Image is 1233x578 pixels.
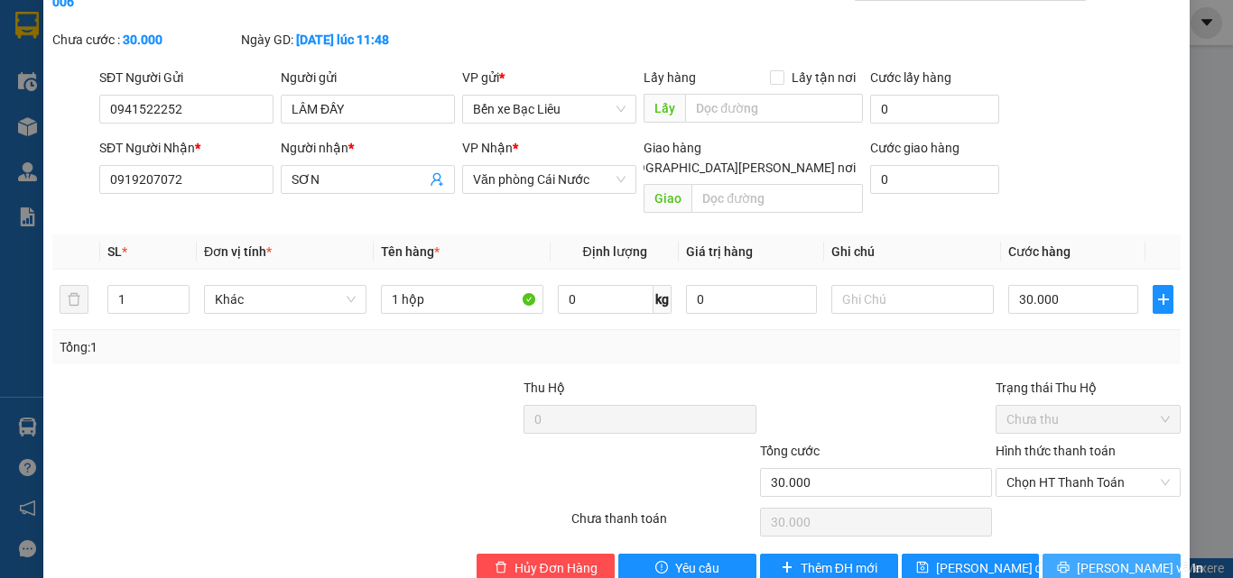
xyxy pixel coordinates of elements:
div: Trạng thái Thu Hộ [996,378,1181,398]
span: plus [781,561,793,575]
span: Hủy Đơn Hàng [515,558,598,578]
span: phone [104,66,118,80]
span: Giao hàng [644,141,701,155]
span: Đơn vị tính [204,244,272,259]
div: SĐT Người Gửi [99,68,273,87]
span: Khác [215,286,356,313]
span: VP Nhận [462,141,513,155]
span: Thêm ĐH mới [801,558,877,578]
label: Cước giao hàng [870,141,960,155]
span: [PERSON_NAME] và In [1077,558,1203,578]
input: Ghi Chú [831,285,994,314]
li: 85 [PERSON_NAME] [8,40,344,62]
b: GỬI : Bến xe Bạc Liêu [8,113,247,142]
span: Cước hàng [1008,244,1071,259]
input: Cước lấy hàng [870,95,999,124]
span: SL [107,244,122,259]
div: Chưa cước : [52,30,237,50]
span: user-add [430,172,444,187]
div: SĐT Người Nhận [99,138,273,158]
span: Định lượng [582,244,646,259]
span: [PERSON_NAME] đổi [936,558,1052,578]
span: Chọn HT Thanh Toán [1006,469,1170,496]
b: [PERSON_NAME] [104,12,255,34]
span: Lấy [644,94,685,123]
span: Tên hàng [381,244,440,259]
span: environment [104,43,118,58]
label: Cước lấy hàng [870,70,951,85]
input: VD: Bàn, Ghế [381,285,543,314]
span: Lấy tận nơi [784,68,863,87]
div: Người nhận [281,138,455,158]
th: Ghi chú [824,234,1001,270]
button: plus [1153,285,1173,314]
button: delete [60,285,88,314]
span: Văn phòng Cái Nước [473,166,626,193]
li: 02839.63.63.63 [8,62,344,85]
div: VP gửi [462,68,636,87]
div: Chưa thanh toán [570,509,758,540]
label: Hình thức thanh toán [996,444,1116,458]
b: [DATE] lúc 11:48 [296,32,389,47]
span: delete [495,561,507,575]
span: printer [1057,561,1070,575]
span: [GEOGRAPHIC_DATA][PERSON_NAME] nơi [609,158,863,178]
input: Dọc đường [685,94,863,123]
span: save [916,561,929,575]
span: Yêu cầu [675,558,719,578]
span: Thu Hộ [524,381,565,395]
span: Chưa thu [1006,406,1170,433]
span: Giá trị hàng [686,244,753,259]
span: Bến xe Bạc Liêu [473,96,626,123]
span: plus [1154,292,1173,307]
span: kg [654,285,672,314]
div: Ngày GD: [241,30,426,50]
span: exclamation-circle [655,561,668,575]
input: Cước giao hàng [870,165,999,194]
span: Lấy hàng [644,70,696,85]
span: Giao [644,184,691,213]
span: Tổng cước [760,444,820,458]
b: 30.000 [123,32,162,47]
div: Người gửi [281,68,455,87]
div: Tổng: 1 [60,337,477,357]
input: Dọc đường [691,184,863,213]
